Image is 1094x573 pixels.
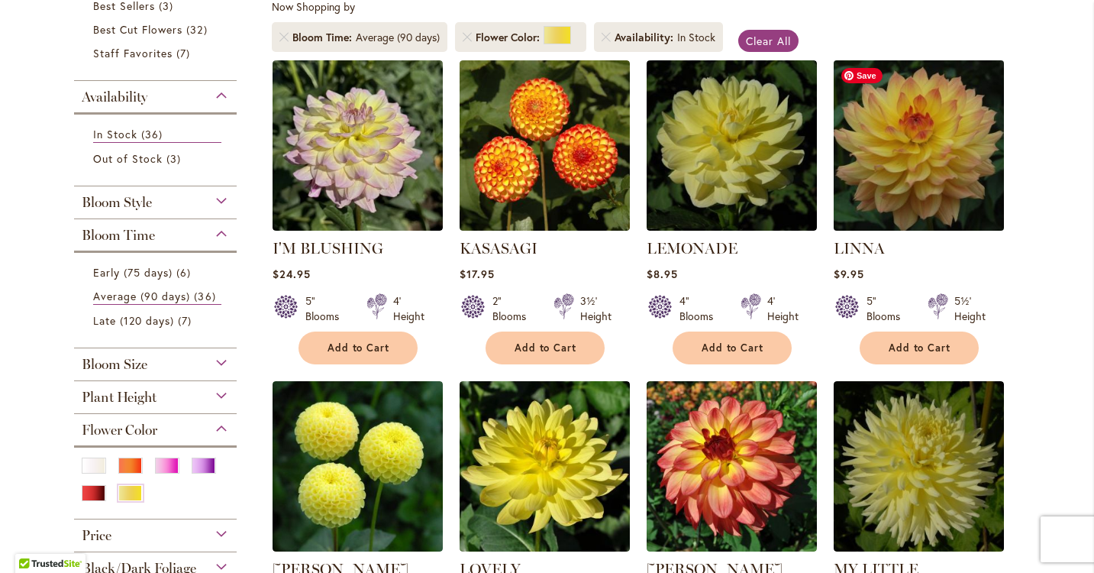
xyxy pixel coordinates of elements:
[176,264,195,280] span: 6
[273,60,443,231] img: I’M BLUSHING
[580,293,612,324] div: 3½' Height
[460,381,630,552] img: LOVELY RITA
[460,267,495,281] span: $17.95
[647,540,817,555] a: MAI TAI
[673,332,792,364] button: Add to Cart
[273,381,443,552] img: LITTLE SCOTTIE
[166,151,185,167] span: 3
[11,519,54,562] iframe: Launch Accessibility Center
[141,126,166,142] span: 36
[93,289,191,303] span: Average (90 days)
[702,342,764,354] span: Add to Cart
[460,219,630,234] a: KASASAGI
[93,151,163,166] span: Out of Stock
[602,33,611,42] a: Remove Availability In Stock
[178,312,195,329] span: 7
[93,288,222,305] a: Average (90 days) 36
[93,313,175,328] span: Late (120 days)
[93,264,222,280] a: Early (75 days) 6
[82,89,147,105] span: Availability
[866,293,909,324] div: 5" Blooms
[186,21,211,37] span: 32
[93,22,183,37] span: Best Cut Flowers
[476,30,544,45] span: Flower Color
[93,45,222,61] a: Staff Favorites
[615,30,677,45] span: Availability
[82,527,111,544] span: Price
[746,34,791,48] span: Clear All
[860,332,979,364] button: Add to Cart
[679,293,722,324] div: 4" Blooms
[305,293,348,324] div: 5" Blooms
[492,293,535,324] div: 2" Blooms
[273,267,311,281] span: $24.95
[834,381,1004,552] img: MY LITTLE SUNSHINE
[93,46,173,60] span: Staff Favorites
[767,293,799,324] div: 4' Height
[834,239,885,257] a: LINNA
[393,293,424,324] div: 4' Height
[82,389,157,406] span: Plant Height
[834,267,864,281] span: $9.95
[460,239,537,257] a: KASASAGI
[194,288,219,304] span: 36
[889,342,951,354] span: Add to Cart
[176,45,194,61] span: 7
[486,332,605,364] button: Add to Cart
[647,239,737,257] a: LEMONADE
[738,30,799,52] a: Clear All
[829,56,1008,235] img: LINNA
[93,126,222,143] a: In Stock 36
[93,151,222,167] a: Out of Stock 3
[299,332,418,364] button: Add to Cart
[515,342,577,354] span: Add to Cart
[93,265,173,280] span: Early (75 days)
[292,30,356,45] span: Bloom Time
[647,381,817,552] img: MAI TAI
[82,194,152,211] span: Bloom Style
[93,127,137,141] span: In Stock
[273,540,443,555] a: LITTLE SCOTTIE
[841,68,883,83] span: Save
[647,267,678,281] span: $8.95
[279,33,289,42] a: Remove Bloom Time Average (90 days)
[273,239,383,257] a: I'M BLUSHING
[834,540,1004,555] a: MY LITTLE SUNSHINE
[460,60,630,231] img: KASASAGI
[82,356,147,373] span: Bloom Size
[463,33,472,42] a: Remove Flower Color Yellow
[647,219,817,234] a: LEMONADE
[954,293,986,324] div: 5½' Height
[460,540,630,555] a: LOVELY RITA
[647,60,817,231] img: LEMONADE
[273,219,443,234] a: I’M BLUSHING
[677,30,715,45] div: In Stock
[93,21,222,37] a: Best Cut Flowers
[834,219,1004,234] a: LINNA
[93,312,222,329] a: Late (120 days) 7
[82,227,155,244] span: Bloom Time
[356,30,440,45] div: Average (90 days)
[82,422,157,439] span: Flower Color
[328,342,390,354] span: Add to Cart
